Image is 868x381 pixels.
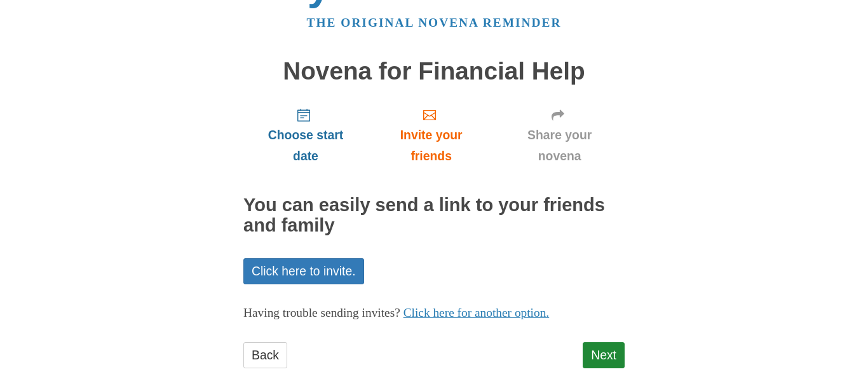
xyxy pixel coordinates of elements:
[403,306,550,319] a: Click here for another option.
[381,125,482,167] span: Invite your friends
[243,97,368,173] a: Choose start date
[256,125,355,167] span: Choose start date
[583,342,625,368] a: Next
[507,125,612,167] span: Share your novena
[307,16,562,29] a: The original novena reminder
[494,97,625,173] a: Share your novena
[243,58,625,85] h1: Novena for Financial Help
[243,342,287,368] a: Back
[243,195,625,236] h2: You can easily send a link to your friends and family
[368,97,494,173] a: Invite your friends
[243,258,364,284] a: Click here to invite.
[243,306,400,319] span: Having trouble sending invites?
